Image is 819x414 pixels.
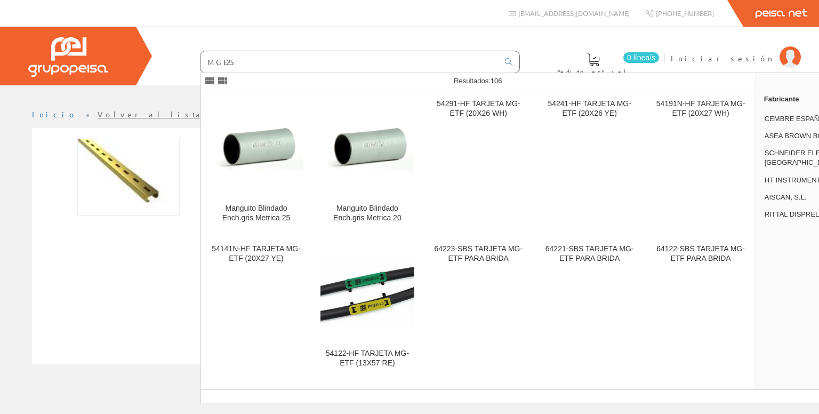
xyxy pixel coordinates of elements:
[534,236,645,380] a: 64221-SBS TARJETA MG-ETF PARA BRIDA
[432,99,525,118] div: 54291-HF TARJETA MG-ETF (20X26 WH)
[534,91,645,235] a: 54241-HF TARJETA MG-ETF (20X26 YE)
[423,91,534,235] a: 54291-HF TARJETA MG-ETF (20X26 WH)
[201,91,311,235] a: Manguito Blindado Ench.gris Metrica 25 Manguito Blindado Ench.gris Metrica 25
[645,236,756,380] a: 64122-SBS TARJETA MG-ETF PARA BRIDA
[98,109,308,119] a: Volver al listado de productos
[654,99,747,118] div: 54191N-HF TARJETA MG-ETF (20X27 WH)
[320,123,414,171] img: Manguito Blindado Ench.gris Metrica 20
[210,244,303,264] div: 54141N-HF TARJETA MG-ETF (20X27 YE)
[320,258,414,328] img: 54122-HF TARJETA MG-ETF (13X57 RE)
[312,236,422,380] a: 54122-HF TARJETA MG-ETF (13X57 RE) 54122-HF TARJETA MG-ETF (13X57 RE)
[32,109,77,119] a: Inicio
[557,66,630,77] span: Pedido actual
[200,51,499,73] input: Buscar ...
[423,236,534,380] a: 64223-SBS TARJETA MG-ETF PARA BRIDA
[518,9,630,18] span: [EMAIL_ADDRESS][DOMAIN_NAME]
[491,77,502,85] span: 106
[656,9,714,18] span: [PHONE_NUMBER]
[543,99,636,118] div: 54241-HF TARJETA MG-ETF (20X26 YE)
[645,91,756,235] a: 54191N-HF TARJETA MG-ETF (20X27 WH)
[201,236,311,380] a: 54141N-HF TARJETA MG-ETF (20X27 YE)
[543,244,636,264] div: 64221-SBS TARJETA MG-ETF PARA BRIDA
[623,52,659,63] span: 0 línea/s
[454,77,502,85] span: Resultados:
[320,349,414,368] div: 54122-HF TARJETA MG-ETF (13X57 RE)
[28,37,108,77] img: Grupo Peisa
[312,91,422,235] a: Manguito Blindado Ench.gris Metrica 20 Manguito Blindado Ench.gris Metrica 20
[320,204,414,223] div: Manguito Blindado Ench.gris Metrica 20
[654,244,747,264] div: 64122-SBS TARJETA MG-ETF PARA BRIDA
[671,53,774,63] span: Iniciar sesión
[432,244,525,264] div: 64223-SBS TARJETA MG-ETF PARA BRIDA
[77,139,180,216] img: Foto artículo Perfil Perforado Ct-20x10 Gs L-2mts (192x143.62204724409)
[210,123,303,171] img: Manguito Blindado Ench.gris Metrica 25
[210,204,303,223] div: Manguito Blindado Ench.gris Metrica 25
[671,44,801,54] a: Iniciar sesión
